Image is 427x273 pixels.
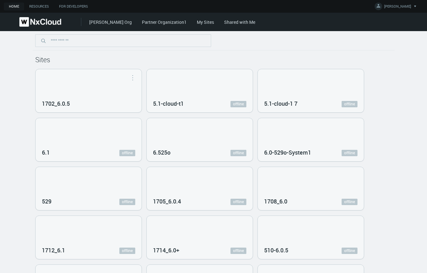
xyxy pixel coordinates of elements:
a: Partner Organization1 [142,19,187,25]
span: [PERSON_NAME] [384,4,411,11]
a: For Developers [54,3,93,10]
a: offline [119,150,135,156]
nx-search-highlight: 6.1 [42,149,50,156]
a: My Sites [197,19,214,25]
nx-search-highlight: 1702_6.0.5 [42,100,70,107]
a: [PERSON_NAME] Org [89,19,132,25]
a: offline [119,248,135,254]
nx-search-highlight: 6.525o [153,149,170,156]
nx-search-highlight: 1714_6.0+ [153,246,179,254]
a: offline [342,150,357,156]
a: offline [230,248,246,254]
a: Resources [24,3,54,10]
nx-search-highlight: 1708_6.0 [264,197,287,205]
a: offline [119,199,135,205]
a: offline [342,248,357,254]
nx-search-highlight: 510-6.0.5 [264,246,288,254]
a: offline [230,199,246,205]
a: offline [230,150,246,156]
a: Shared with Me [224,19,255,25]
nx-search-highlight: 5.1-cloud-1 7 [264,100,297,107]
a: Home [4,3,24,10]
a: offline [342,199,357,205]
a: offline [342,101,357,107]
span: Sites [35,55,50,64]
img: Nx Cloud logo [19,17,61,27]
nx-search-highlight: 529 [42,197,51,205]
a: offline [230,101,246,107]
nx-search-highlight: 5.1-cloud-t1 [153,100,184,107]
nx-search-highlight: 1712_6.1 [42,246,65,254]
nx-search-highlight: 6.0-529o-System1 [264,149,311,156]
nx-search-highlight: 1705_6.0.4 [153,197,181,205]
